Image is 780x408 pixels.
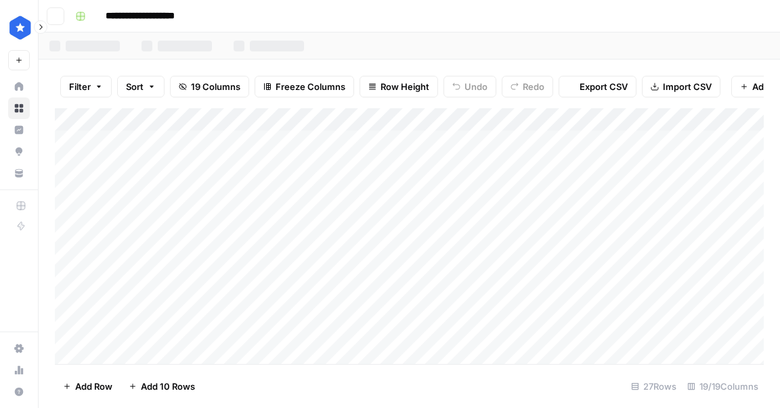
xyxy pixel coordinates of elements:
[8,162,30,184] a: Your Data
[8,338,30,359] a: Settings
[170,76,249,97] button: 19 Columns
[60,76,112,97] button: Filter
[8,97,30,119] a: Browse
[443,76,496,97] button: Undo
[8,359,30,381] a: Usage
[69,80,91,93] span: Filter
[663,80,712,93] span: Import CSV
[559,76,636,97] button: Export CSV
[8,141,30,162] a: Opportunities
[626,376,682,397] div: 27 Rows
[8,119,30,141] a: Insights
[8,381,30,403] button: Help + Support
[117,76,165,97] button: Sort
[8,16,32,40] img: ConsumerAffairs Logo
[464,80,487,93] span: Undo
[141,380,195,393] span: Add 10 Rows
[8,11,30,45] button: Workspace: ConsumerAffairs
[502,76,553,97] button: Redo
[255,76,354,97] button: Freeze Columns
[381,80,429,93] span: Row Height
[55,376,121,397] button: Add Row
[8,76,30,97] a: Home
[682,376,764,397] div: 19/19 Columns
[191,80,240,93] span: 19 Columns
[75,380,112,393] span: Add Row
[126,80,144,93] span: Sort
[642,76,720,97] button: Import CSV
[580,80,628,93] span: Export CSV
[121,376,203,397] button: Add 10 Rows
[276,80,345,93] span: Freeze Columns
[523,80,544,93] span: Redo
[360,76,438,97] button: Row Height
